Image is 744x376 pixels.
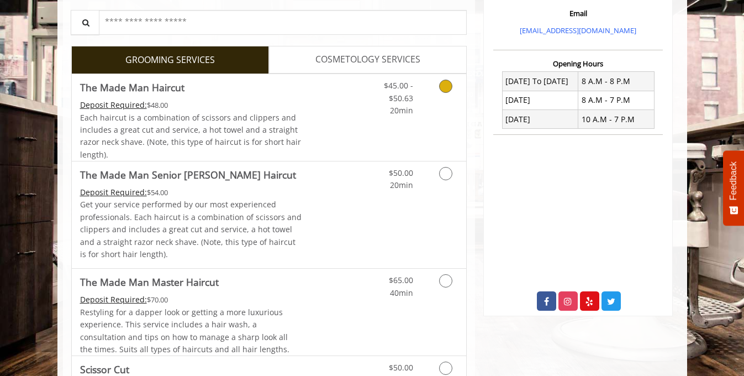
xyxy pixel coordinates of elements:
td: 10 A.M - 7 P.M [578,110,655,129]
td: 8 A.M - 8 P.M [578,72,655,91]
span: $50.00 [389,362,413,373]
button: Feedback - Show survey [723,150,744,226]
span: Each haircut is a combination of scissors and clippers and includes a great cut and service, a ho... [80,112,301,160]
span: 40min [390,288,413,298]
h3: Email [496,9,660,17]
span: COSMETOLOGY SERVICES [315,53,420,67]
span: This service needs some Advance to be paid before we block your appointment [80,100,147,110]
div: $54.00 [80,186,302,199]
td: [DATE] [502,110,578,129]
p: Get your service performed by our most experienced professionals. Each haircut is a combination o... [80,199,302,260]
span: $50.00 [389,168,413,178]
div: $48.00 [80,99,302,111]
div: $70.00 [80,294,302,306]
span: 20min [390,105,413,116]
td: [DATE] [502,91,578,109]
span: This service needs some Advance to be paid before we block your appointment [80,187,147,197]
span: Feedback [729,161,738,200]
span: GROOMING SERVICES [125,53,215,67]
a: [EMAIL_ADDRESS][DOMAIN_NAME] [520,25,636,35]
td: 8 A.M - 7 P.M [578,91,655,109]
span: $65.00 [389,275,413,285]
span: 20min [390,180,413,190]
button: Service Search [71,10,99,35]
b: The Made Man Master Haircut [80,274,219,290]
h3: Opening Hours [493,60,663,67]
span: This service needs some Advance to be paid before we block your appointment [80,294,147,305]
b: The Made Man Haircut [80,80,184,95]
b: The Made Man Senior [PERSON_NAME] Haircut [80,167,296,182]
span: Restyling for a dapper look or getting a more luxurious experience. This service includes a hair ... [80,307,289,354]
span: $45.00 - $50.63 [384,80,413,103]
td: [DATE] To [DATE] [502,72,578,91]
